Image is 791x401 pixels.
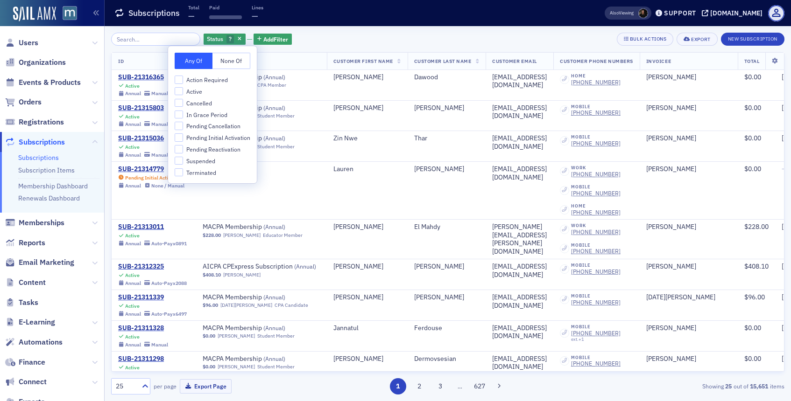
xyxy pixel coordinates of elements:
[19,377,47,387] span: Connect
[175,87,183,96] input: Active
[333,58,393,64] span: Customer First Name
[638,8,648,18] span: Lauren McDonough
[646,73,696,82] div: [PERSON_NAME]
[135,15,154,34] img: Profile image for Aidan
[721,33,784,46] button: New Subscription
[209,4,242,11] p: Paid
[5,238,45,248] a: Reports
[414,73,480,82] div: Dawood
[175,111,183,119] input: In Grace Period
[203,355,320,363] span: MACPA Membership
[175,145,250,153] label: Pending Reactivation
[263,324,285,332] span: ( Annual )
[128,7,180,19] h1: Subscriptions
[571,171,621,178] a: [PHONE_NUMBER]
[186,76,228,84] span: Action Required
[5,277,46,288] a: Content
[571,140,621,147] a: [PHONE_NUMBER]
[125,114,140,120] div: Active
[646,293,715,302] a: [DATE][PERSON_NAME]
[186,169,216,177] span: Terminated
[333,263,401,271] div: [PERSON_NAME]
[571,293,621,299] div: mobile
[646,134,696,143] div: [PERSON_NAME]
[571,134,621,140] div: mobile
[571,209,621,216] a: [PHONE_NUMBER]
[390,378,406,394] button: 1
[571,190,621,197] a: [PHONE_NUMBER]
[63,6,77,21] img: SailAMX
[744,293,765,301] span: $96.00
[18,182,88,190] a: Membership Dashboard
[5,257,74,268] a: Email Marketing
[203,134,320,143] span: MACPA Membership
[125,233,140,239] div: Active
[175,157,183,165] input: Suspended
[333,293,401,302] div: [PERSON_NAME]
[203,104,320,112] span: MACPA Membership
[571,248,621,255] div: [PHONE_NUMBER]
[646,324,696,332] a: [PERSON_NAME]
[721,34,784,42] a: New Subscription
[14,269,173,286] div: Applying a Coupon to an Order
[782,165,787,173] span: —
[175,168,183,177] input: Terminated
[275,302,308,308] div: CPA Candidate
[118,104,168,112] a: SUB-21315803
[744,222,769,231] span: $228.00
[691,37,710,42] div: Export
[14,247,173,265] button: Search for help
[151,183,184,189] div: None / Manual
[610,10,619,16] div: Also
[118,355,168,363] div: SUB-21311298
[209,15,242,19] span: ‌
[19,238,45,248] span: Reports
[571,268,621,275] a: [PHONE_NUMBER]
[630,36,666,41] div: Bulk Actions
[9,110,177,159] div: Recent messageProfile image for AidanGotcha good man, I appreciate the info! Enjoy the weekend an...
[571,299,621,306] div: [PHONE_NUMBER]
[175,168,250,177] label: Terminated
[472,378,488,394] button: 627
[175,145,183,153] input: Pending Reactivation
[118,223,187,231] a: SUB-21313011
[646,165,731,173] span: Lauren McDonough
[151,121,168,127] div: Manual
[571,360,621,367] div: [PHONE_NUMBER]
[223,272,261,278] a: [PERSON_NAME]
[571,73,621,79] div: home
[646,223,696,231] div: [PERSON_NAME]
[5,357,45,367] a: Finance
[207,35,223,42] span: Status
[218,364,255,370] a: [PERSON_NAME]
[610,10,634,16] span: Viewing
[263,104,285,111] span: ( Annual )
[19,251,76,261] span: Search for help
[5,317,55,327] a: E-Learning
[19,357,45,367] span: Finance
[186,134,250,142] span: Pending Initial Activation
[151,152,168,158] div: Manual
[677,33,717,46] button: Export
[186,157,215,165] span: Suspended
[768,5,784,21] span: Profile
[664,9,696,17] div: Support
[744,262,769,270] span: $408.10
[263,73,285,81] span: ( Annual )
[13,7,56,21] img: SailAMX
[203,302,218,308] span: $96.00
[19,337,63,347] span: Automations
[19,131,38,150] img: Profile image for Aidan
[21,314,42,321] span: Home
[19,117,64,127] span: Registrations
[151,90,168,97] div: Manual
[646,355,696,363] div: [PERSON_NAME]
[203,263,320,271] span: AICPA CPExpress Subscription
[118,324,168,332] div: SUB-21311328
[151,311,187,317] div: Auto-Pay x6497
[19,317,55,327] span: E-Learning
